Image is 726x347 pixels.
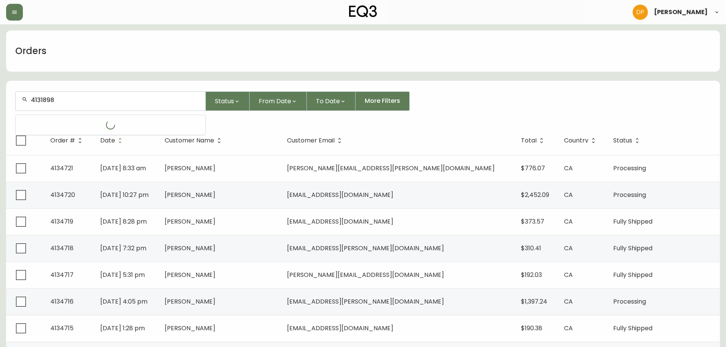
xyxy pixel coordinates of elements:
[50,324,74,333] span: 4134715
[287,244,444,253] span: [EMAIL_ADDRESS][PERSON_NAME][DOMAIN_NAME]
[100,297,147,306] span: [DATE] 4:05 pm
[165,217,215,226] span: [PERSON_NAME]
[100,270,145,279] span: [DATE] 5:31 pm
[165,244,215,253] span: [PERSON_NAME]
[165,138,214,143] span: Customer Name
[165,164,215,173] span: [PERSON_NAME]
[521,190,549,199] span: $2,452.09
[521,270,542,279] span: $192.03
[564,270,573,279] span: CA
[15,45,46,58] h1: Orders
[633,5,648,20] img: b0154ba12ae69382d64d2f3159806b19
[165,190,215,199] span: [PERSON_NAME]
[31,96,199,104] input: Search
[316,96,340,106] span: To Date
[564,164,573,173] span: CA
[287,324,393,333] span: [EMAIL_ADDRESS][DOMAIN_NAME]
[165,270,215,279] span: [PERSON_NAME]
[100,244,146,253] span: [DATE] 7:32 pm
[215,96,234,106] span: Status
[613,164,646,173] span: Processing
[521,217,544,226] span: $373.57
[613,297,646,306] span: Processing
[521,164,545,173] span: $776.07
[287,270,444,279] span: [PERSON_NAME][EMAIL_ADDRESS][DOMAIN_NAME]
[50,297,74,306] span: 4134716
[50,138,75,143] span: Order #
[564,190,573,199] span: CA
[564,138,588,143] span: Country
[50,137,85,144] span: Order #
[521,297,547,306] span: $1,397.24
[100,137,125,144] span: Date
[287,137,345,144] span: Customer Email
[613,324,652,333] span: Fully Shipped
[100,190,149,199] span: [DATE] 10:27 pm
[259,96,291,106] span: From Date
[287,190,393,199] span: [EMAIL_ADDRESS][DOMAIN_NAME]
[564,217,573,226] span: CA
[613,244,652,253] span: Fully Shipped
[564,297,573,306] span: CA
[654,9,708,15] span: [PERSON_NAME]
[564,244,573,253] span: CA
[613,190,646,199] span: Processing
[50,244,74,253] span: 4134718
[564,324,573,333] span: CA
[521,324,542,333] span: $190.38
[250,91,307,111] button: From Date
[50,217,73,226] span: 4134719
[287,297,444,306] span: [EMAIL_ADDRESS][PERSON_NAME][DOMAIN_NAME]
[564,137,598,144] span: Country
[206,91,250,111] button: Status
[613,138,632,143] span: Status
[287,164,495,173] span: [PERSON_NAME][EMAIL_ADDRESS][PERSON_NAME][DOMAIN_NAME]
[365,97,400,105] span: More Filters
[521,138,537,143] span: Total
[613,137,642,144] span: Status
[165,324,215,333] span: [PERSON_NAME]
[349,5,377,18] img: logo
[287,138,335,143] span: Customer Email
[356,91,410,111] button: More Filters
[613,217,652,226] span: Fully Shipped
[100,138,115,143] span: Date
[100,217,147,226] span: [DATE] 8:28 pm
[50,190,75,199] span: 4134720
[521,137,547,144] span: Total
[613,270,652,279] span: Fully Shipped
[307,91,356,111] button: To Date
[50,270,74,279] span: 4134717
[521,244,541,253] span: $310.41
[165,297,215,306] span: [PERSON_NAME]
[165,137,224,144] span: Customer Name
[100,164,146,173] span: [DATE] 8:33 am
[100,324,145,333] span: [DATE] 1:28 pm
[50,164,73,173] span: 4134721
[287,217,393,226] span: [EMAIL_ADDRESS][DOMAIN_NAME]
